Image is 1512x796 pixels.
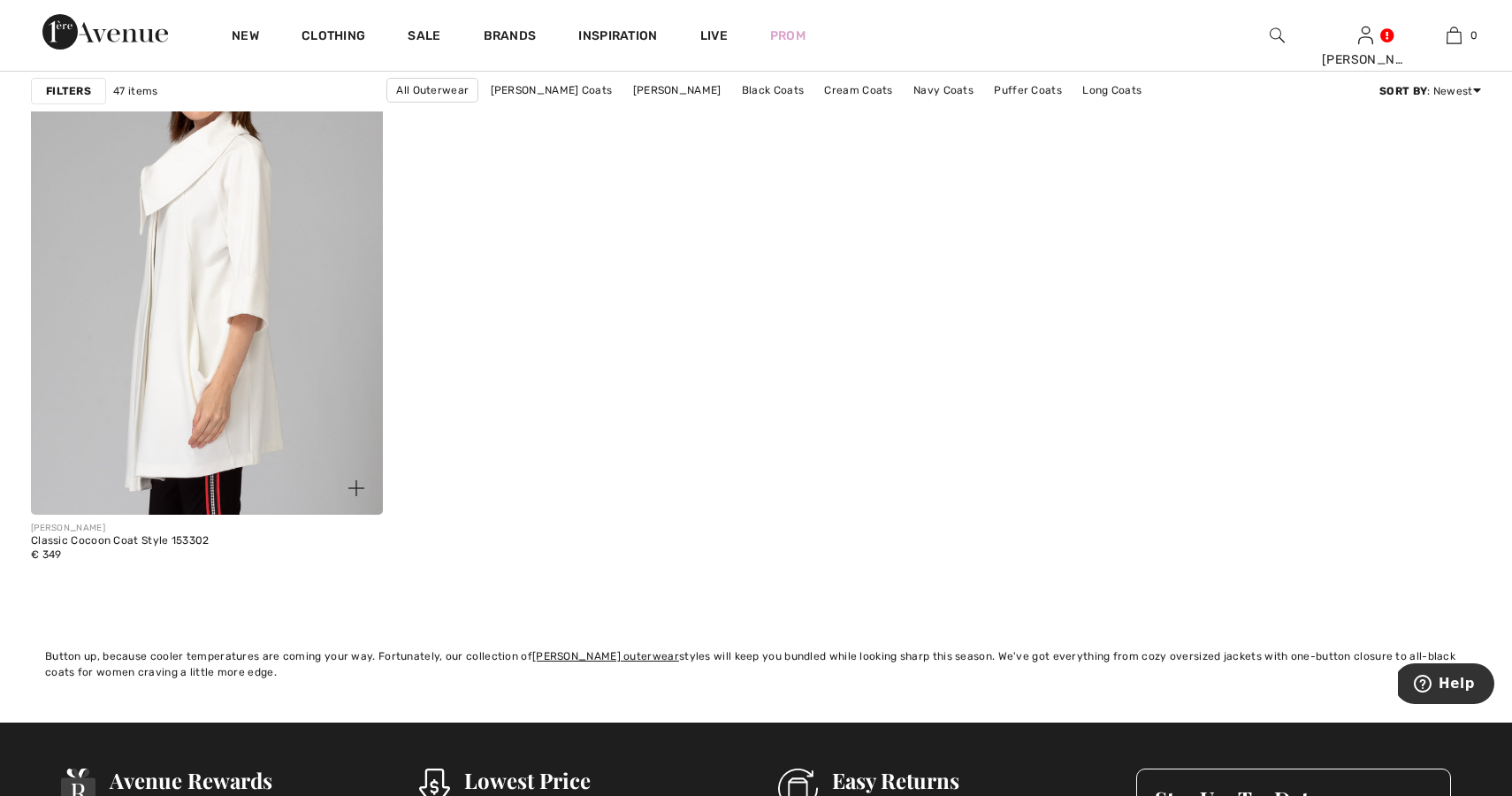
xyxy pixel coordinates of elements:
[1470,27,1478,43] span: 0
[815,79,901,102] a: Cream Coats
[578,28,657,47] span: Inspiration
[1322,50,1409,69] div: [PERSON_NAME]
[1270,25,1285,46] img: search the website
[42,14,168,50] img: 1ère Avenue
[482,79,622,102] a: [PERSON_NAME] Coats
[1447,25,1462,46] img: My Bag
[31,548,62,561] span: € 349
[386,78,478,103] a: All Outerwear
[1073,79,1150,102] a: Long Coats
[905,79,982,102] a: Navy Coats
[700,27,728,45] a: Live
[408,28,440,47] a: Sale
[113,83,157,99] span: 47 items
[624,79,730,102] a: [PERSON_NAME]
[110,769,325,792] h3: Avenue Rewards
[1398,663,1494,708] iframe: Opens a widget where you can find more information
[302,28,365,47] a: Clothing
[46,83,91,99] strong: Filters
[532,650,679,662] a: [PERSON_NAME] outerwear
[31,522,210,535] div: [PERSON_NAME]
[1410,25,1497,46] a: 0
[1379,83,1481,99] div: : Newest
[733,79,813,102] a: Black Coats
[31,535,210,547] div: Classic Cocoon Coat Style 153302
[484,28,537,47] a: Brands
[1379,85,1427,97] strong: Sort By
[1358,27,1373,43] a: Sign In
[985,79,1071,102] a: Puffer Coats
[232,28,259,47] a: New
[348,480,364,496] img: plus_v2.svg
[770,27,806,45] a: Prom
[45,648,1467,680] div: Button up, because cooler temperatures are coming your way. Fortunately, our collection of styles...
[832,769,1022,792] h3: Easy Returns
[1358,25,1373,46] img: My Info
